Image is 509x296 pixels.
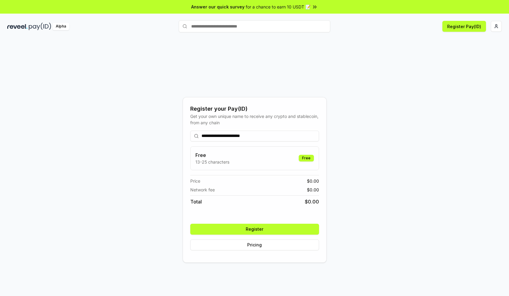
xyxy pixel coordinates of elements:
span: Network fee [190,187,215,193]
span: Answer our quick survey [191,4,245,10]
div: Get your own unique name to receive any crypto and stablecoin, from any chain [190,113,319,126]
img: reveel_dark [7,23,28,30]
span: $ 0.00 [307,187,319,193]
span: for a chance to earn 10 USDT 📝 [246,4,311,10]
img: pay_id [29,23,51,30]
div: Alpha [52,23,69,30]
div: Free [299,155,314,161]
button: Register Pay(ID) [442,21,486,32]
h3: Free [195,151,229,159]
p: 13-25 characters [195,159,229,165]
span: Total [190,198,202,205]
div: Register your Pay(ID) [190,105,319,113]
span: $ 0.00 [305,198,319,205]
span: $ 0.00 [307,178,319,184]
span: Price [190,178,200,184]
button: Pricing [190,239,319,250]
button: Register [190,224,319,235]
